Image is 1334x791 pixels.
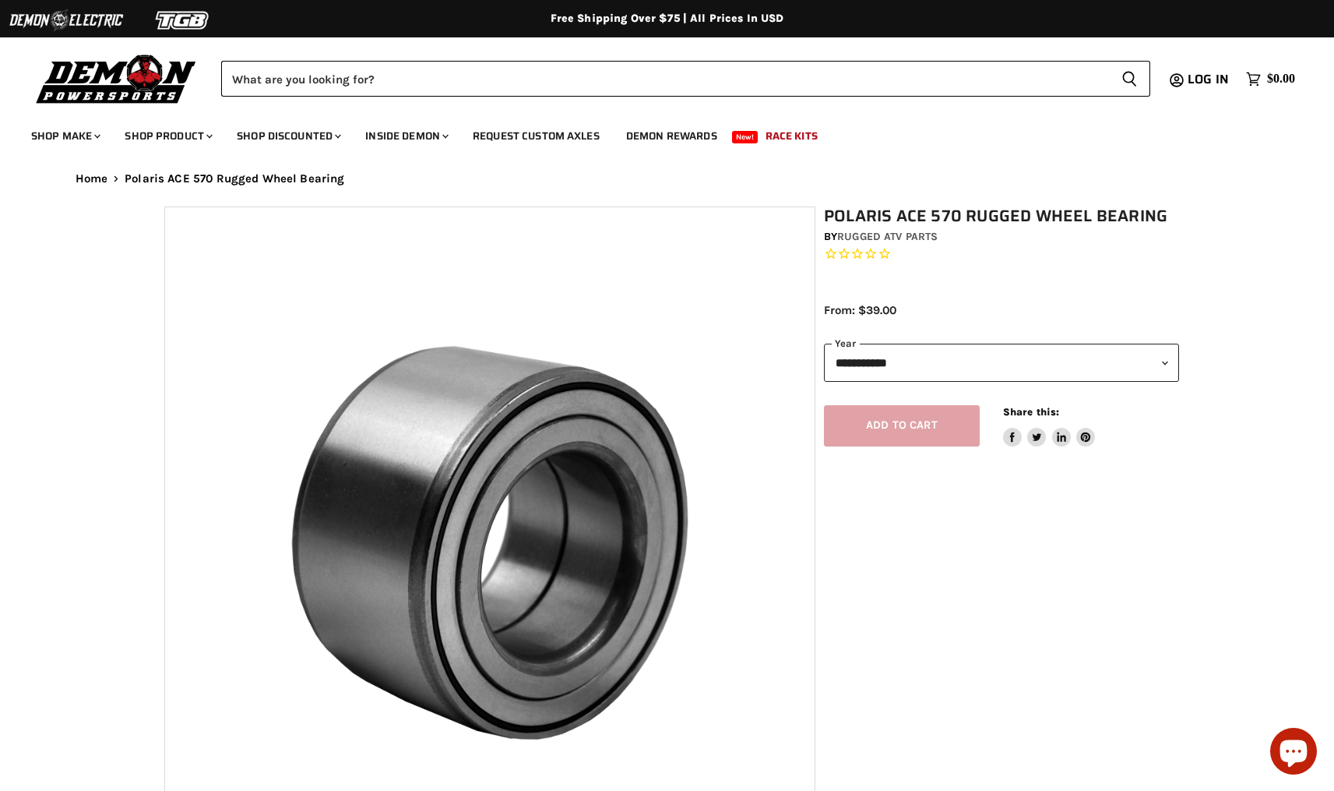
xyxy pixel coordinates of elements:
div: Free Shipping Over $75 | All Prices In USD [44,12,1290,26]
a: Inside Demon [354,120,458,152]
span: Log in [1188,69,1229,89]
a: Request Custom Axles [461,120,611,152]
span: Share this: [1003,406,1059,418]
select: year [824,344,1179,382]
a: Log in [1181,72,1238,87]
inbox-online-store-chat: Shopify online store chat [1265,728,1322,779]
a: Rugged ATV Parts [837,230,938,243]
input: Search [221,61,1109,97]
a: Shop Discounted [225,120,350,152]
a: Home [76,172,108,185]
h1: Polaris ACE 570 Rugged Wheel Bearing [824,207,1179,226]
a: Shop Make [19,120,110,152]
nav: Breadcrumbs [44,172,1290,185]
div: by [824,228,1179,245]
a: Demon Rewards [614,120,729,152]
span: From: $39.00 [824,303,896,317]
span: Polaris ACE 570 Rugged Wheel Bearing [125,172,344,185]
a: $0.00 [1238,68,1303,90]
a: Race Kits [754,120,829,152]
ul: Main menu [19,114,1291,152]
img: Demon Electric Logo 2 [8,5,125,35]
span: Rated 0.0 out of 5 stars 0 reviews [824,246,1179,263]
button: Search [1109,61,1150,97]
img: TGB Logo 2 [125,5,241,35]
span: New! [732,131,759,143]
img: Demon Powersports [31,51,202,106]
a: Shop Product [113,120,222,152]
form: Product [221,61,1150,97]
aside: Share this: [1003,405,1096,447]
span: $0.00 [1267,72,1295,87]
